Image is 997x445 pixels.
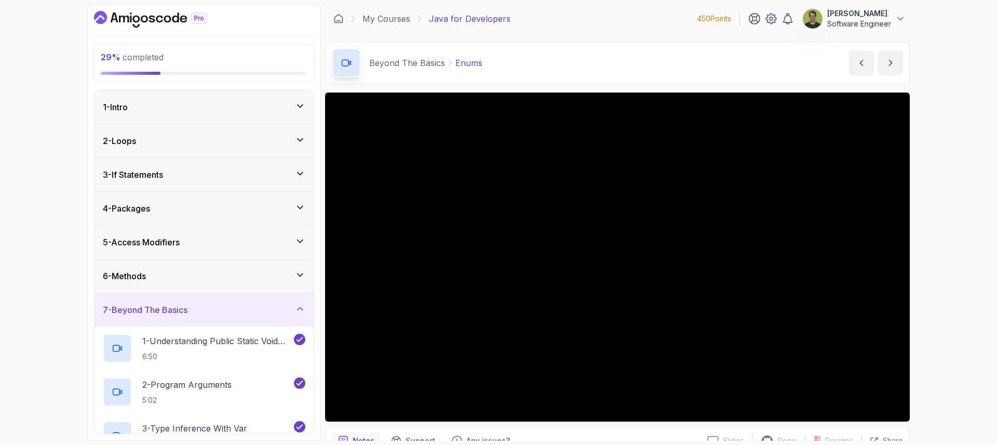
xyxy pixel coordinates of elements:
[103,101,128,113] h3: 1 - Intro
[697,14,731,24] p: 450 Points
[103,304,187,316] h3: 7 - Beyond The Basics
[362,12,410,25] a: My Courses
[103,377,305,407] button: 2-Program Arguments5:02
[94,11,231,28] a: Dashboard
[95,259,314,293] button: 6-Methods
[142,378,232,391] p: 2 - Program Arguments
[827,8,891,19] p: [PERSON_NAME]
[95,192,314,225] button: 4-Packages
[455,57,482,69] p: Enums
[95,90,314,124] button: 1-Intro
[142,422,247,435] p: 3 - Type Inference With Var
[803,9,823,29] img: user profile image
[95,293,314,326] button: 7-Beyond The Basics
[802,8,906,29] button: user profile image[PERSON_NAME]Software Engineer
[101,52,120,62] span: 29 %
[325,93,910,422] iframe: 8 - Enums
[849,50,874,75] button: previous content
[103,168,163,181] h3: 3 - If Statements
[142,351,292,362] p: 6:50
[142,335,292,347] p: 1 - Understanding Public Static Void Main
[333,14,344,24] a: Dashboard
[95,158,314,191] button: 3-If Statements
[142,395,232,405] p: 5:02
[103,270,146,282] h3: 6 - Methods
[369,57,445,69] p: Beyond The Basics
[101,52,164,62] span: completed
[429,12,510,25] p: Java for Developers
[103,334,305,363] button: 1-Understanding Public Static Void Main6:50
[103,135,136,147] h3: 2 - Loops
[103,236,180,248] h3: 5 - Access Modifiers
[95,124,314,158] button: 2-Loops
[827,19,891,29] p: Software Engineer
[878,50,903,75] button: next content
[95,226,314,259] button: 5-Access Modifiers
[103,202,150,215] h3: 4 - Packages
